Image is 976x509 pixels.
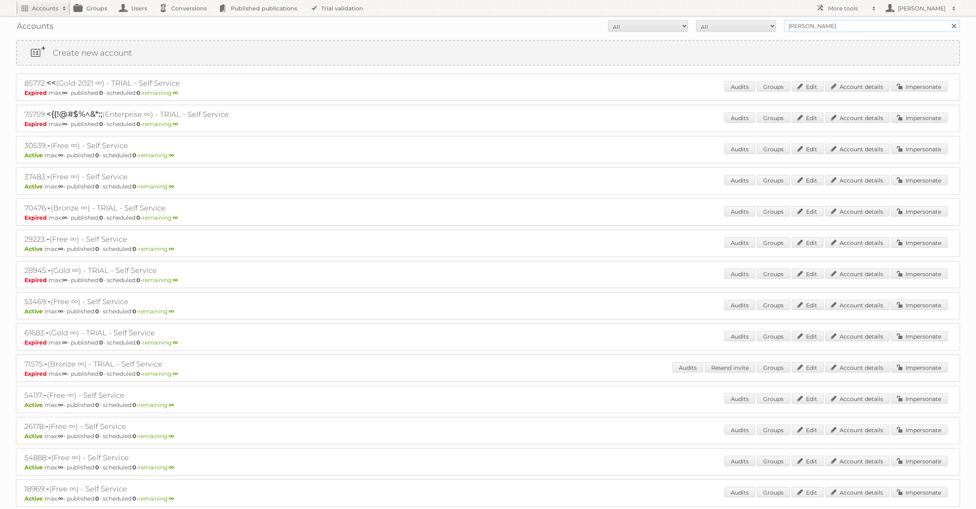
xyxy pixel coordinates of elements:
[136,370,140,377] strong: 0
[891,362,948,373] a: Impersonate
[24,120,49,128] span: Expired
[48,453,51,462] span: -
[757,112,790,123] a: Groups
[724,175,755,185] a: Audits
[142,214,178,221] span: remaining:
[792,362,824,373] a: Edit
[136,214,140,221] strong: 0
[58,308,63,315] strong: ∞
[792,237,824,248] a: Edit
[132,308,136,315] strong: 0
[138,401,174,409] span: remaining:
[58,245,63,252] strong: ∞
[891,112,948,123] a: Impersonate
[17,41,959,65] a: Create new account
[62,277,67,284] strong: ∞
[792,456,824,466] a: Edit
[173,339,178,346] strong: ∞
[24,89,952,96] p: max: - published: - scheduled: -
[757,425,790,435] a: Groups
[169,183,174,190] strong: ∞
[724,206,755,216] a: Audits
[891,81,948,92] a: Impersonate
[62,120,67,128] strong: ∞
[757,362,790,373] a: Groups
[724,300,755,310] a: Audits
[132,495,136,502] strong: 0
[44,390,47,400] span: -
[46,328,49,337] span: -
[24,120,952,128] p: max: - published: - scheduled: -
[24,152,45,159] span: Active
[724,237,755,248] a: Audits
[757,487,790,497] a: Groups
[47,140,50,150] span: -
[95,308,99,315] strong: 0
[24,245,45,252] span: Active
[757,81,790,92] a: Groups
[95,495,99,502] strong: 0
[136,120,140,128] strong: 0
[58,433,63,440] strong: ∞
[825,300,890,310] a: Account details
[58,401,63,409] strong: ∞
[24,265,304,276] h2: 28945: (Gold ∞) - TRIAL - Self Service
[46,109,102,119] span: <{(!@#$%^&*:;
[792,300,824,310] a: Edit
[24,328,304,338] h2: 61683: (Gold ∞) - TRIAL - Self Service
[138,183,174,190] span: remaining:
[46,234,50,244] span: -
[58,464,63,471] strong: ∞
[142,339,178,346] span: remaining:
[825,362,890,373] a: Account details
[825,81,890,92] a: Account details
[132,433,136,440] strong: 0
[24,214,952,221] p: max: - published: - scheduled: -
[24,370,952,377] p: max: - published: - scheduled: -
[24,495,952,502] p: max: - published: - scheduled: -
[792,112,824,123] a: Edit
[62,339,67,346] strong: ∞
[825,206,890,216] a: Account details
[757,237,790,248] a: Groups
[792,331,824,341] a: Edit
[136,277,140,284] strong: 0
[142,120,178,128] span: remaining:
[24,390,304,401] h2: 54117: (Free ∞) - Self Service
[891,425,948,435] a: Impersonate
[24,484,304,494] h2: 18969: (Free ∞) - Self Service
[724,425,755,435] a: Audits
[24,433,952,440] p: max: - published: - scheduled: -
[48,265,51,275] span: -
[24,464,45,471] span: Active
[95,433,99,440] strong: 0
[724,487,755,497] a: Audits
[48,297,51,306] span: -
[24,109,304,120] h2: 75759: (Enterprise ∞) - TRIAL - Self Service
[724,393,755,404] a: Audits
[136,339,140,346] strong: 0
[46,78,56,88] span: <<
[58,495,63,502] strong: ∞
[24,339,49,346] span: Expired
[44,359,48,369] span: -
[825,237,890,248] a: Account details
[825,425,890,435] a: Account details
[792,144,824,154] a: Edit
[95,401,99,409] strong: 0
[132,401,136,409] strong: 0
[891,269,948,279] a: Impersonate
[24,78,304,88] h2: 85772: (Gold-2021 ∞) - TRIAL - Self Service
[825,456,890,466] a: Account details
[24,89,49,96] span: Expired
[705,362,755,373] a: Resend invite
[757,300,790,310] a: Groups
[24,339,952,346] p: max: - published: - scheduled: -
[132,464,136,471] strong: 0
[825,144,890,154] a: Account details
[891,300,948,310] a: Impersonate
[47,172,50,181] span: -
[757,331,790,341] a: Groups
[95,183,99,190] strong: 0
[24,359,304,369] h2: 71575: (Bronze ∞) - TRIAL - Self Service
